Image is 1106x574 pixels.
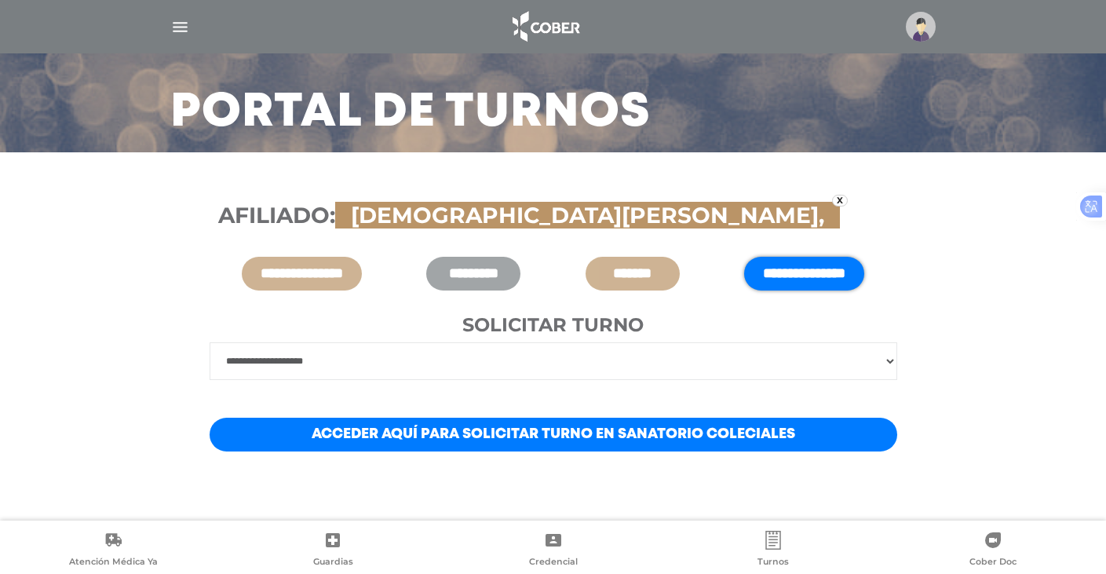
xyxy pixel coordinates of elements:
span: Atención Médica Ya [69,556,158,570]
a: x [832,195,848,207]
a: Cober Doc [883,531,1103,571]
a: Credencial [443,531,663,571]
span: [DEMOGRAPHIC_DATA][PERSON_NAME], [343,202,832,229]
span: Credencial [529,556,578,570]
h3: Afiliado: [218,203,889,229]
a: Acceder aquí para solicitar turno en Sanatorio Coleciales [210,418,897,452]
img: Cober_menu-lines-white.svg [170,17,190,37]
h3: Portal de turnos [170,93,651,133]
img: profile-placeholder.svg [906,12,936,42]
span: Turnos [757,556,789,570]
h4: Solicitar turno [210,314,897,337]
a: Turnos [663,531,883,571]
a: Guardias [223,531,443,571]
span: Cober Doc [969,556,1017,570]
span: Guardias [313,556,353,570]
img: logo_cober_home-white.png [504,8,586,46]
a: Atención Médica Ya [3,531,223,571]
